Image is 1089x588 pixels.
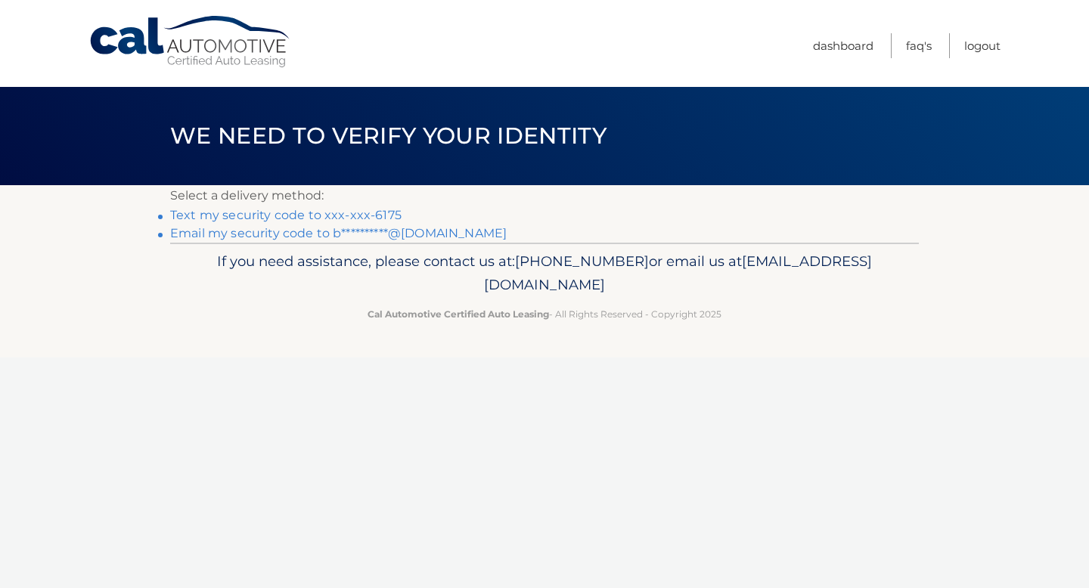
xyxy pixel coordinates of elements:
a: Dashboard [813,33,873,58]
strong: Cal Automotive Certified Auto Leasing [368,308,549,320]
a: Cal Automotive [88,15,293,69]
a: FAQ's [906,33,932,58]
span: We need to verify your identity [170,122,607,150]
a: Email my security code to b**********@[DOMAIN_NAME] [170,226,507,240]
p: Select a delivery method: [170,185,919,206]
p: If you need assistance, please contact us at: or email us at [180,249,909,298]
a: Text my security code to xxx-xxx-6175 [170,208,402,222]
a: Logout [964,33,1001,58]
p: - All Rights Reserved - Copyright 2025 [180,306,909,322]
span: [PHONE_NUMBER] [515,252,649,270]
